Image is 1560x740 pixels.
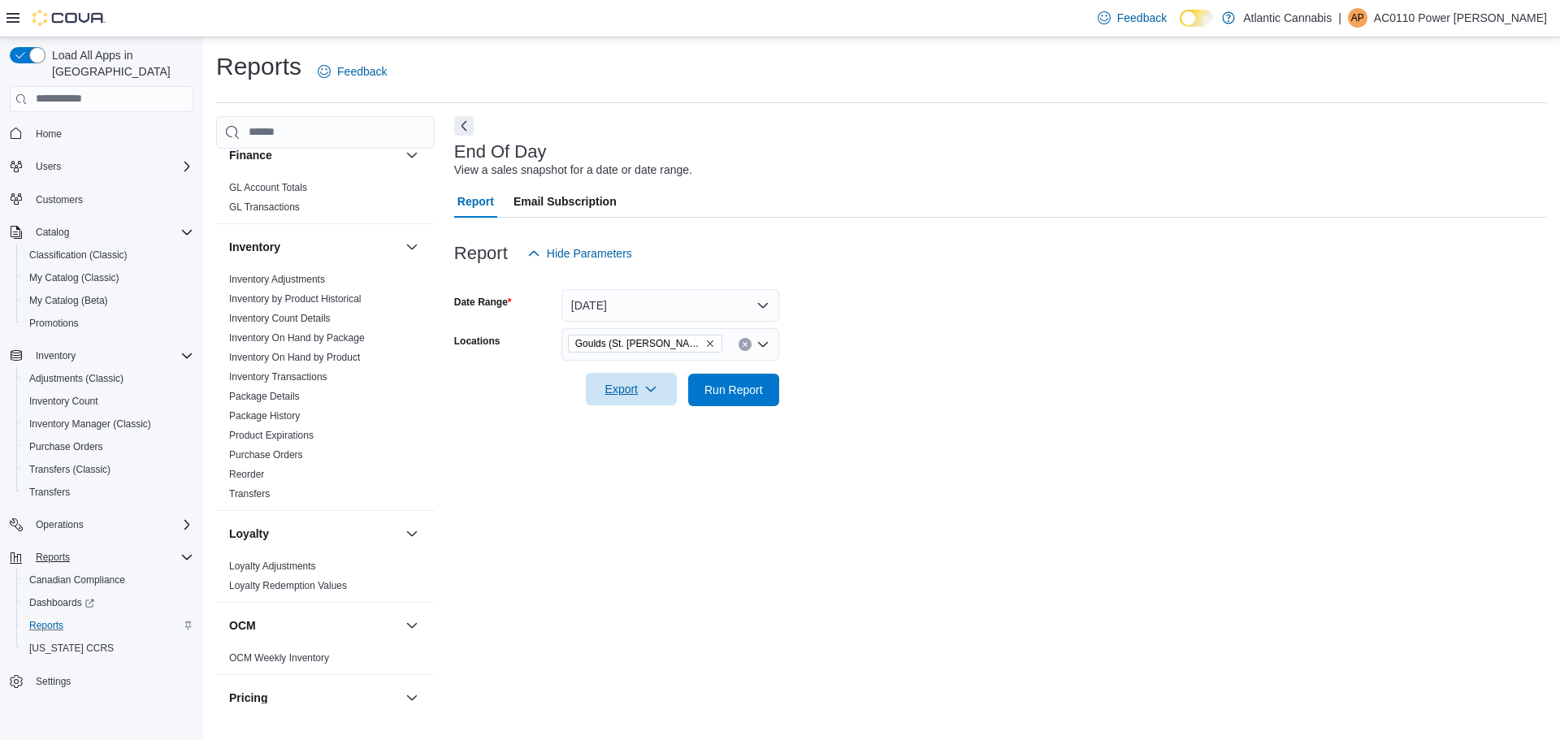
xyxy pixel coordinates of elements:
p: | [1338,8,1341,28]
h3: Pricing [229,690,267,706]
span: Dashboards [23,593,193,612]
h1: Reports [216,50,301,83]
span: AP [1351,8,1364,28]
button: Customers [3,188,200,211]
img: Cova [32,10,106,26]
a: Customers [29,190,89,210]
button: Inventory [29,346,82,366]
span: Canadian Compliance [29,573,125,586]
span: Customers [36,193,83,206]
a: Product Expirations [229,430,314,441]
a: Adjustments (Classic) [23,369,130,388]
span: Product Expirations [229,429,314,442]
a: My Catalog (Beta) [23,291,115,310]
span: Adjustments (Classic) [29,372,123,385]
span: Classification (Classic) [29,249,128,262]
button: Operations [3,513,200,536]
span: Home [36,128,62,141]
button: Run Report [688,374,779,406]
span: Inventory Manager (Classic) [29,418,151,431]
span: My Catalog (Classic) [29,271,119,284]
button: Loyalty [402,524,422,543]
button: Export [586,373,677,405]
span: Inventory [29,346,193,366]
a: Dashboards [23,593,101,612]
span: Users [36,160,61,173]
span: Washington CCRS [23,638,193,658]
a: GL Transactions [229,201,300,213]
a: Package History [229,410,300,422]
h3: Inventory [229,239,280,255]
span: Feedback [1117,10,1167,26]
a: Classification (Classic) [23,245,134,265]
button: Finance [402,145,422,165]
button: Inventory [229,239,399,255]
button: Reports [16,614,200,637]
span: Inventory Transactions [229,370,327,383]
span: Reports [29,619,63,632]
span: Purchase Orders [229,448,303,461]
span: Inventory Count [29,395,98,408]
label: Locations [454,335,500,348]
span: Export [596,373,667,405]
a: Inventory On Hand by Package [229,332,365,344]
button: Transfers [16,481,200,504]
span: Adjustments (Classic) [23,369,193,388]
span: Catalog [29,223,193,242]
span: Inventory On Hand by Product [229,351,360,364]
div: Loyalty [216,556,435,602]
span: Canadian Compliance [23,570,193,590]
a: Settings [29,672,77,691]
button: Catalog [29,223,76,242]
button: [US_STATE] CCRS [16,637,200,660]
span: Transfers [23,483,193,502]
button: Pricing [402,688,422,708]
button: Open list of options [756,338,769,351]
a: Feedback [1091,2,1173,34]
h3: OCM [229,617,256,634]
button: Classification (Classic) [16,244,200,266]
span: Purchase Orders [23,437,193,457]
nav: Complex example [10,115,193,736]
span: Loyalty Adjustments [229,560,316,573]
span: Inventory Manager (Classic) [23,414,193,434]
button: Promotions [16,312,200,335]
a: Home [29,124,68,144]
button: Inventory Manager (Classic) [16,413,200,435]
button: My Catalog (Beta) [16,289,200,312]
a: Transfers [229,488,270,500]
span: Dark Mode [1180,27,1181,28]
span: Package Details [229,390,300,403]
a: My Catalog (Classic) [23,268,126,288]
button: Users [3,155,200,178]
button: Operations [29,515,90,534]
button: Catalog [3,221,200,244]
a: Canadian Compliance [23,570,132,590]
button: Clear input [739,338,752,351]
div: View a sales snapshot for a date or date range. [454,162,692,179]
a: Package Details [229,391,300,402]
span: OCM Weekly Inventory [229,651,329,664]
label: Date Range [454,296,512,309]
span: Package History [229,409,300,422]
span: GL Transactions [229,201,300,214]
h3: Report [454,244,508,263]
span: Transfers [29,486,70,499]
span: Reports [36,551,70,564]
a: Loyalty Redemption Values [229,580,347,591]
a: Inventory Count Details [229,313,331,324]
a: Inventory Transactions [229,371,327,383]
button: Canadian Compliance [16,569,200,591]
span: Reports [29,547,193,567]
button: Settings [3,669,200,693]
a: Inventory by Product Historical [229,293,362,305]
span: Inventory Count [23,392,193,411]
span: Inventory [36,349,76,362]
span: My Catalog (Classic) [23,268,193,288]
button: Loyalty [229,526,399,542]
div: OCM [216,648,435,674]
a: Transfers (Classic) [23,460,117,479]
span: GL Account Totals [229,181,307,194]
a: OCM Weekly Inventory [229,652,329,664]
span: Operations [36,518,84,531]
